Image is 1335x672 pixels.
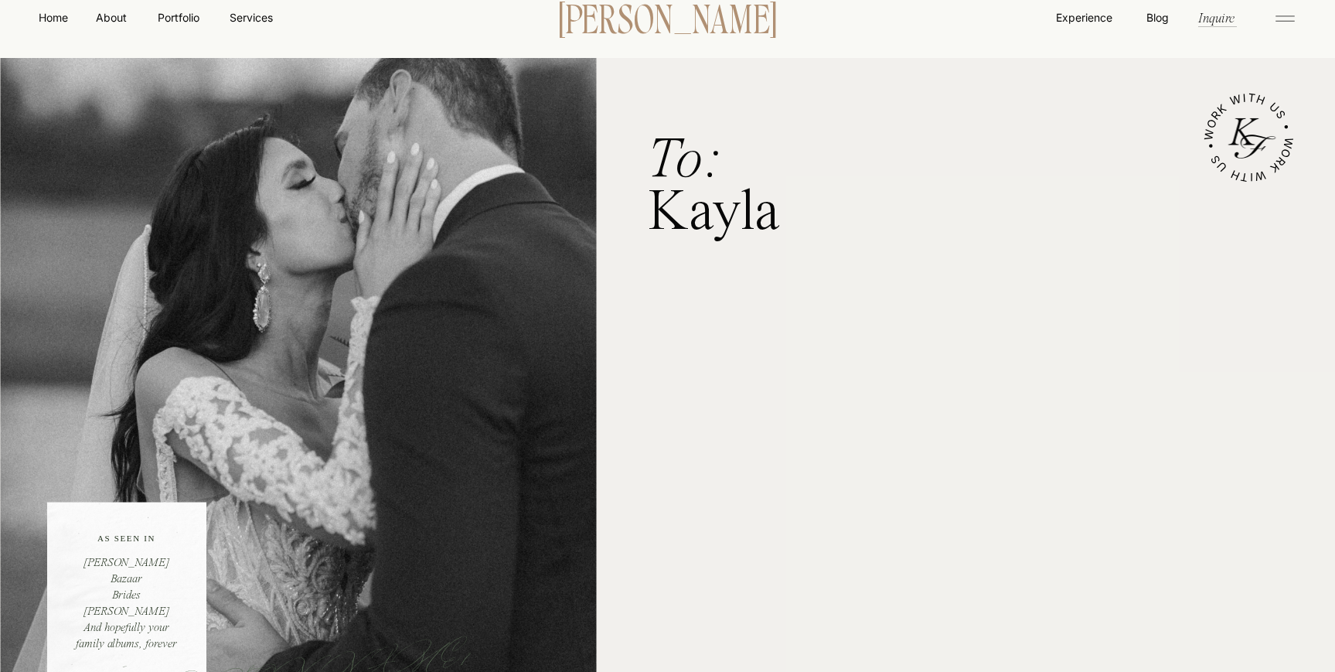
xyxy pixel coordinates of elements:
[66,532,187,569] p: AS SEEN IN
[647,135,857,233] h1: Kayla
[1197,9,1236,26] a: Inquire
[94,9,128,25] a: About
[1054,9,1114,26] a: Experience
[647,132,723,190] i: To:
[1143,9,1172,25] a: Blog
[151,9,206,26] a: Portfolio
[535,1,801,33] a: [PERSON_NAME]
[36,9,71,26] a: Home
[228,9,274,26] a: Services
[75,555,178,640] p: [PERSON_NAME] Bazaar Brides [PERSON_NAME] And hopefully your family albums, forever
